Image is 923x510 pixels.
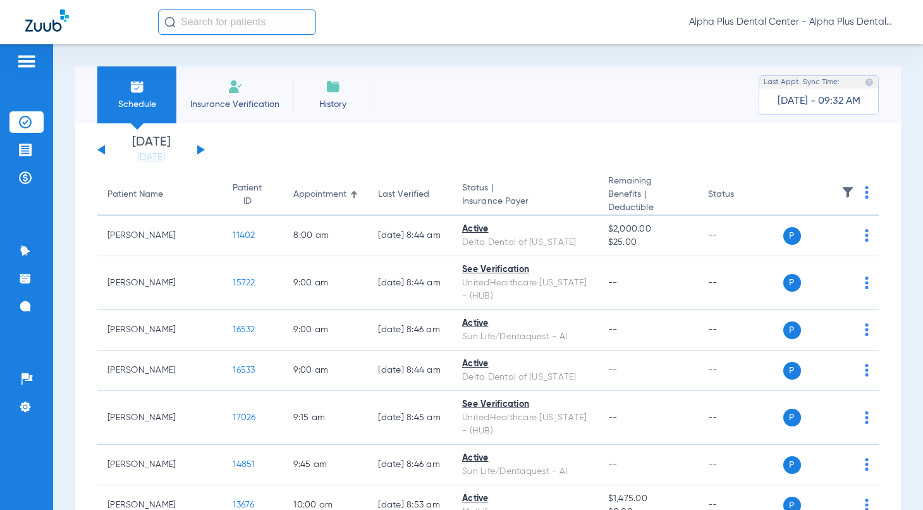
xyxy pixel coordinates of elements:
div: Patient ID [233,182,273,208]
td: [PERSON_NAME] [97,351,223,391]
td: 9:00 AM [283,310,368,351]
td: 9:45 AM [283,445,368,485]
span: [DATE] - 09:32 AM [778,95,860,108]
span: -- [608,325,618,334]
span: History [303,98,363,111]
img: Manual Insurance Verification [228,79,243,94]
img: Zuub Logo [25,9,69,32]
td: 9:00 AM [283,256,368,310]
span: Insurance Payer [462,195,588,208]
div: Appointment [293,188,358,201]
td: 9:00 AM [283,351,368,391]
a: [DATE] [113,151,189,164]
span: P [783,321,801,339]
img: group-dot-blue.svg [865,229,869,242]
span: 11402 [233,231,255,240]
span: Schedule [107,98,167,111]
div: Sun Life/Dentaquest - AI [462,330,588,344]
div: Active [462,317,588,330]
span: Alpha Plus Dental Center - Alpha Plus Dental [689,16,898,28]
span: P [783,409,801,426]
div: Active [462,492,588,506]
td: 9:15 AM [283,391,368,445]
img: Schedule [130,79,145,94]
div: UnitedHealthcare [US_STATE] - (HUB) [462,411,588,438]
span: 16532 [233,325,255,334]
div: See Verification [462,398,588,411]
td: -- [698,256,783,310]
img: filter.svg [841,186,854,199]
div: Active [462,452,588,465]
iframe: Chat Widget [860,449,923,510]
div: UnitedHealthcare [US_STATE] - (HUB) [462,277,588,303]
td: 8:00 AM [283,216,368,256]
img: hamburger-icon [16,54,37,69]
span: 16533 [233,366,255,375]
span: P [783,362,801,380]
span: P [783,456,801,474]
img: group-dot-blue.svg [865,323,869,336]
span: $2,000.00 [608,223,688,236]
td: [PERSON_NAME] [97,391,223,445]
div: Patient Name [107,188,212,201]
span: $1,475.00 [608,492,688,506]
td: [PERSON_NAME] [97,216,223,256]
img: History [326,79,341,94]
span: -- [608,460,618,469]
img: group-dot-blue.svg [865,411,869,424]
div: Active [462,223,588,236]
span: 14851 [233,460,255,469]
th: Status [698,175,783,216]
div: Last Verified [378,188,429,201]
span: -- [608,413,618,422]
div: Active [462,358,588,371]
input: Search for patients [158,9,316,35]
span: P [783,274,801,292]
div: Patient ID [233,182,262,208]
li: [DATE] [113,136,189,164]
span: Last Appt. Sync Time: [764,76,840,89]
span: $25.00 [608,236,688,249]
span: 17026 [233,413,255,422]
td: [DATE] 8:44 AM [368,216,452,256]
td: -- [698,445,783,485]
div: Patient Name [107,188,163,201]
img: group-dot-blue.svg [865,186,869,199]
td: [DATE] 8:46 AM [368,310,452,351]
img: last sync help info [865,78,874,87]
td: [DATE] 8:44 AM [368,256,452,310]
td: [DATE] 8:44 AM [368,351,452,391]
span: Insurance Verification [186,98,284,111]
div: Appointment [293,188,346,201]
td: -- [698,391,783,445]
span: 13676 [233,501,254,509]
span: Deductible [608,201,688,215]
th: Status | [452,175,598,216]
th: Remaining Benefits | [598,175,698,216]
td: -- [698,216,783,256]
span: -- [608,366,618,375]
td: -- [698,351,783,391]
div: Delta Dental of [US_STATE] [462,236,588,249]
span: 15722 [233,278,255,287]
img: group-dot-blue.svg [865,277,869,289]
span: -- [608,278,618,287]
span: P [783,227,801,245]
td: [PERSON_NAME] [97,310,223,351]
div: Last Verified [378,188,442,201]
div: Delta Dental of [US_STATE] [462,371,588,384]
td: [PERSON_NAME] [97,445,223,485]
td: [DATE] 8:45 AM [368,391,452,445]
img: group-dot-blue.svg [865,364,869,376]
td: -- [698,310,783,351]
div: See Verification [462,263,588,277]
td: [DATE] 8:46 AM [368,445,452,485]
img: Search Icon [164,16,176,28]
td: [PERSON_NAME] [97,256,223,310]
div: Sun Life/Dentaquest - AI [462,465,588,478]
